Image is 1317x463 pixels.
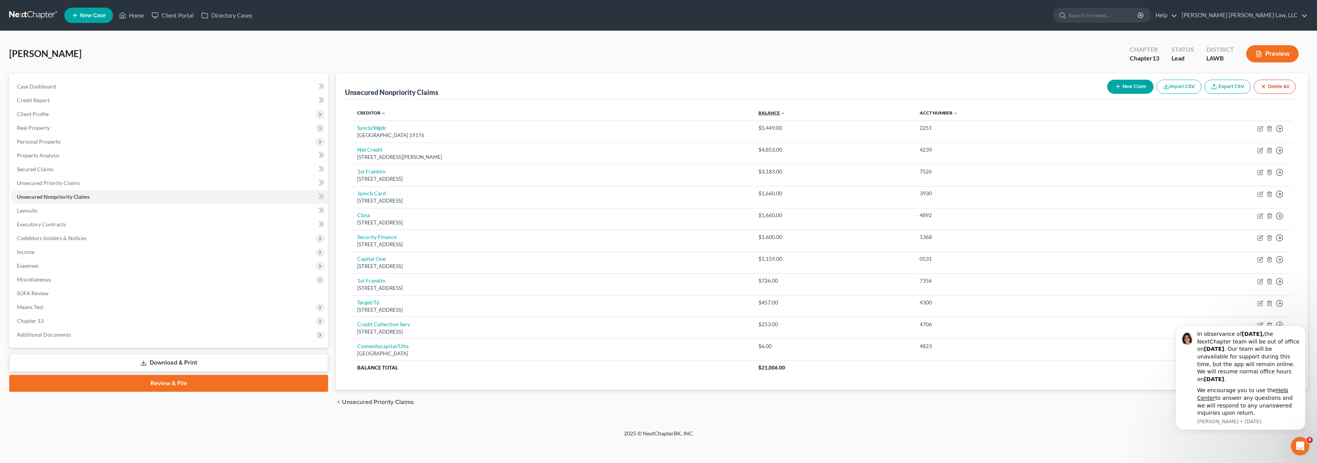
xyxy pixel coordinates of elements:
[11,80,328,93] a: Case Dashboard
[80,13,106,18] span: New Case
[357,241,746,248] div: [STREET_ADDRESS]
[17,97,50,103] span: Credit Report
[920,168,1116,175] div: 7526
[17,262,39,269] span: Expenses
[1291,437,1309,455] iframe: Intercom live chat
[357,343,408,349] a: Comenitycapital/Ulta
[920,233,1116,241] div: 1368
[357,168,386,175] a: 1st Franklin
[198,8,256,22] a: Directory Cases
[758,168,907,175] div: $3,183.00
[17,111,49,117] span: Client Profile
[357,255,386,262] a: Capital One
[11,162,328,176] a: Secured Claims
[9,48,82,59] span: [PERSON_NAME]
[357,328,746,335] div: [STREET_ADDRESS]
[1069,8,1139,22] input: Search by name...
[758,146,907,154] div: $4,853.00
[781,111,785,116] i: expand_less
[17,331,71,338] span: Additional Documents
[357,146,382,153] a: Net Credit
[357,321,410,327] a: Credit Collection Serv
[1254,80,1296,94] button: Delete All
[1107,80,1154,94] button: New Claim
[351,361,752,375] th: Balance Total
[17,83,56,90] span: Case Dashboard
[1246,45,1299,62] button: Preview
[920,277,1116,285] div: 7356
[11,204,328,218] a: Lawsuits
[1178,8,1307,22] a: [PERSON_NAME] [PERSON_NAME] Law, LLC
[148,8,198,22] a: Client Portal
[11,190,328,204] a: Unsecured Nonpriority Claims
[758,299,907,306] div: $457.00
[920,321,1116,328] div: 4706
[17,166,54,172] span: Secured Claims
[758,190,907,197] div: $1,660.00
[1164,319,1317,435] iframe: Intercom notifications message
[357,132,746,139] div: [GEOGRAPHIC_DATA] 19176
[11,286,328,300] a: SOFA Review
[357,299,379,306] a: Target/Td
[17,304,43,310] span: Means Test
[17,276,51,283] span: Miscellaneous
[357,219,746,226] div: [STREET_ADDRESS]
[758,321,907,328] div: $253.00
[357,175,746,183] div: [STREET_ADDRESS]
[1152,54,1159,62] span: 13
[11,93,328,107] a: Credit Report
[758,110,785,116] a: Balance expand_less
[17,180,80,186] span: Unsecured Priority Claims
[357,212,370,218] a: Cbna
[920,211,1116,219] div: 4892
[920,190,1116,197] div: 3930
[9,354,328,372] a: Download & Print
[920,342,1116,350] div: 4823
[920,124,1116,132] div: 2251
[17,207,38,214] span: Lawsuits
[357,197,746,205] div: [STREET_ADDRESS]
[953,111,958,116] i: expand_less
[336,399,414,405] button: chevron_left Unsecured Priority Claims
[11,149,328,162] a: Property Analysis
[357,285,746,292] div: [STREET_ADDRESS]
[342,399,414,405] span: Unsecured Priority Claims
[115,8,148,22] a: Home
[1130,45,1159,54] div: Chapter
[758,365,785,371] span: $21,006.00
[11,176,328,190] a: Unsecured Priority Claims
[357,350,746,357] div: [GEOGRAPHIC_DATA]
[758,255,907,263] div: $1,159.00
[1206,54,1234,63] div: LAWB
[1157,80,1201,94] button: Import CSV
[11,218,328,231] a: Executory Contracts
[357,263,746,270] div: [STREET_ADDRESS]
[1152,8,1177,22] a: Help
[17,221,66,227] span: Executory Contracts
[17,290,49,296] span: SOFA Review
[440,430,877,443] div: 2025 © NextChapterBK, INC
[357,110,386,116] a: Creditor expand_less
[357,306,746,314] div: [STREET_ADDRESS]
[357,154,746,161] div: [STREET_ADDRESS][PERSON_NAME]
[17,235,87,241] span: Codebtors Insiders & Notices
[1206,45,1234,54] div: District
[920,110,958,116] a: Acct Number expand_less
[17,193,90,200] span: Unsecured Nonpriority Claims
[17,138,60,145] span: Personal Property
[381,111,386,116] i: expand_less
[758,211,907,219] div: $1,660.00
[17,249,34,255] span: Income
[9,375,328,392] a: Review & File
[357,124,387,131] a: Syncb/Wgdc
[17,317,44,324] span: Chapter 13
[758,342,907,350] div: $6.00
[758,233,907,241] div: $1,600.00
